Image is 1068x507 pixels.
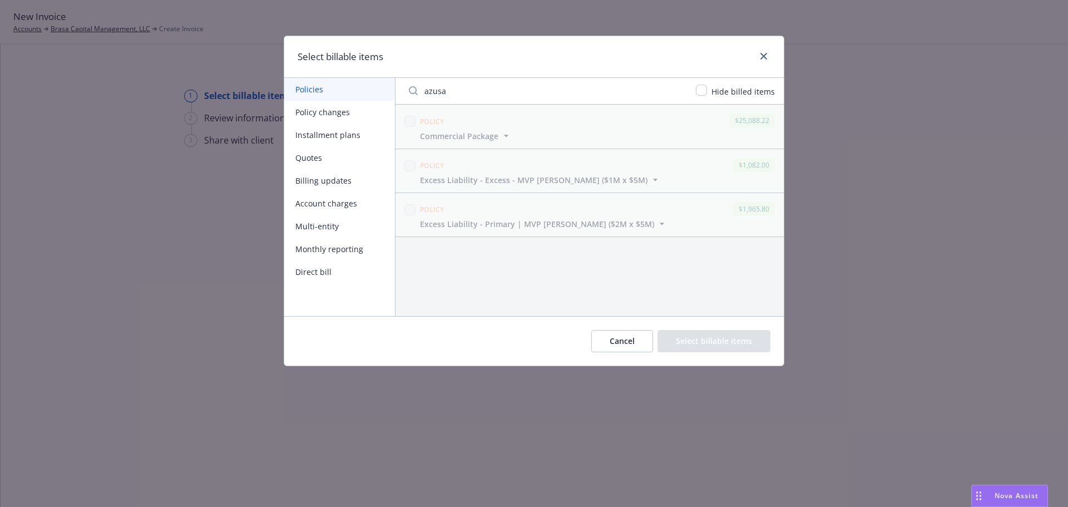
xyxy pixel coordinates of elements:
h1: Select billable items [298,50,383,64]
a: close [757,50,770,63]
button: Cancel [591,330,653,352]
button: Installment plans [284,124,395,146]
button: Monthly reporting [284,238,395,260]
span: Policy$1,965.80Excess Liability - Primary | MVP [PERSON_NAME] ($2M x $5M) [395,193,784,237]
span: Policy [420,205,444,214]
span: Hide billed items [711,86,775,97]
button: Multi-entity [284,215,395,238]
span: Policy$25,088.22Commercial Package [395,105,784,148]
button: Commercial Package [420,130,512,142]
button: Policy changes [284,101,395,124]
span: Excess Liability - Primary | MVP [PERSON_NAME] ($2M x $5M) [420,218,654,230]
button: Quotes [284,146,395,169]
span: Commercial Package [420,130,498,142]
span: Policy [420,117,444,126]
button: Direct bill [284,260,395,283]
button: Policies [284,78,395,101]
button: Nova Assist [971,485,1048,507]
span: Nova Assist [995,491,1039,500]
div: $1,965.80 [733,202,775,216]
span: Policy$1,082.00Excess Liability - Excess - MVP [PERSON_NAME] ($1M x $5M) [395,149,784,193]
button: Excess Liability - Primary | MVP [PERSON_NAME] ($2M x $5M) [420,218,667,230]
div: Drag to move [972,485,986,506]
div: $25,088.22 [729,114,775,127]
button: Excess Liability - Excess - MVP [PERSON_NAME] ($1M x $5M) [420,174,661,186]
input: Filter by keyword [402,80,689,102]
button: Account charges [284,192,395,215]
button: Billing updates [284,169,395,192]
span: Policy [420,161,444,170]
div: $1,082.00 [733,158,775,172]
span: Excess Liability - Excess - MVP [PERSON_NAME] ($1M x $5M) [420,174,647,186]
